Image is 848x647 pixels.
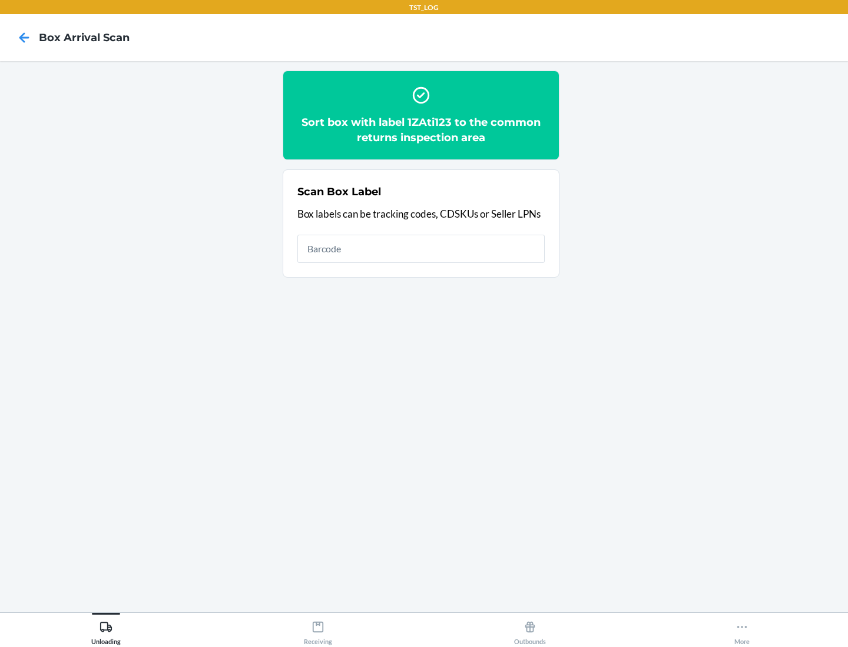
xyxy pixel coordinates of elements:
button: Receiving [212,613,424,645]
button: Outbounds [424,613,636,645]
button: More [636,613,848,645]
h2: Scan Box Label [297,184,381,199]
input: Barcode [297,235,545,263]
h4: Box Arrival Scan [39,30,130,45]
div: Receiving [304,616,332,645]
p: Box labels can be tracking codes, CDSKUs or Seller LPNs [297,206,545,222]
p: TST_LOG [409,2,439,13]
div: Outbounds [514,616,546,645]
div: More [734,616,750,645]
div: Unloading [91,616,121,645]
h2: Sort box with label 1ZAti123 to the common returns inspection area [297,115,545,145]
